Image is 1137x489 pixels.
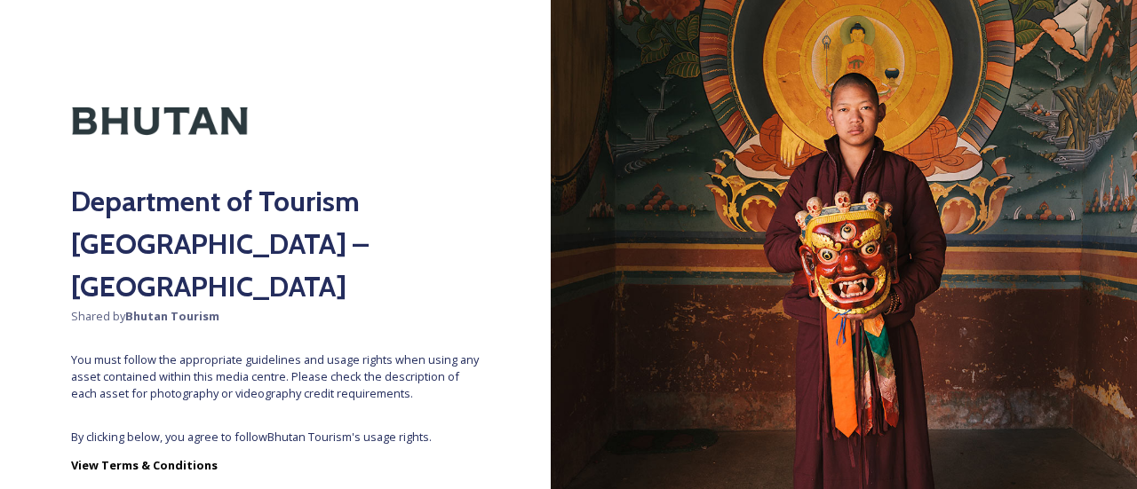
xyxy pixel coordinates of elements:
[71,351,480,403] span: You must follow the appropriate guidelines and usage rights when using any asset contained within...
[71,308,480,325] span: Shared by
[71,71,249,171] img: Kingdom-of-Bhutan-Logo.png
[125,308,219,324] strong: Bhutan Tourism
[71,457,218,473] strong: View Terms & Conditions
[71,429,480,446] span: By clicking below, you agree to follow Bhutan Tourism 's usage rights.
[71,454,480,476] a: View Terms & Conditions
[71,180,480,308] h2: Department of Tourism [GEOGRAPHIC_DATA] – [GEOGRAPHIC_DATA]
